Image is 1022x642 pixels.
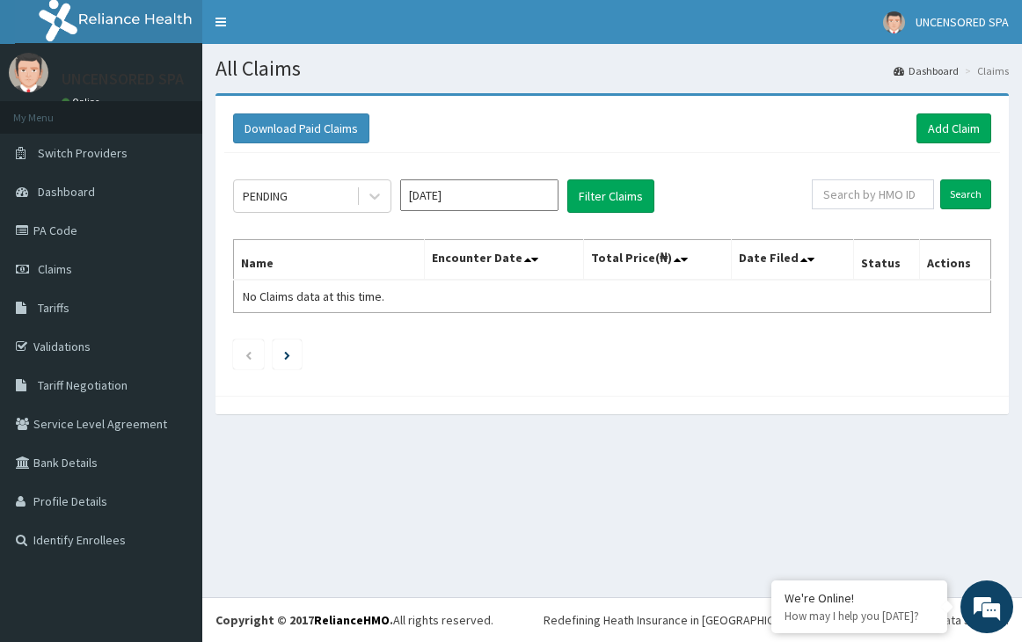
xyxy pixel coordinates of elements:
p: UNCENSORED SPA [62,71,184,87]
th: Actions [920,240,991,281]
th: Encounter Date [424,240,583,281]
li: Claims [960,63,1009,78]
input: Search [940,179,991,209]
input: Select Month and Year [400,179,558,211]
h1: All Claims [215,57,1009,80]
a: Previous page [245,347,252,362]
a: Add Claim [916,113,991,143]
footer: All rights reserved. [202,597,1022,642]
span: No Claims data at this time. [243,288,384,304]
a: Dashboard [894,63,959,78]
div: PENDING [243,187,288,205]
a: Next page [284,347,290,362]
span: Switch Providers [38,145,128,161]
th: Total Price(₦) [584,240,732,281]
th: Date Filed [732,240,854,281]
span: UNCENSORED SPA [916,14,1009,30]
input: Search by HMO ID [812,179,934,209]
button: Filter Claims [567,179,654,213]
strong: Copyright © 2017 . [215,612,393,628]
img: User Image [883,11,905,33]
span: Claims [38,261,72,277]
span: Tariffs [38,300,69,316]
span: Dashboard [38,184,95,200]
a: Online [62,96,104,108]
img: User Image [9,53,48,92]
th: Status [854,240,920,281]
div: Redefining Heath Insurance in [GEOGRAPHIC_DATA] using Telemedicine and Data Science! [544,611,1009,629]
button: Download Paid Claims [233,113,369,143]
div: We're Online! [785,590,934,606]
th: Name [234,240,425,281]
a: RelianceHMO [314,612,390,628]
p: How may I help you today? [785,609,934,624]
span: Tariff Negotiation [38,377,128,393]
